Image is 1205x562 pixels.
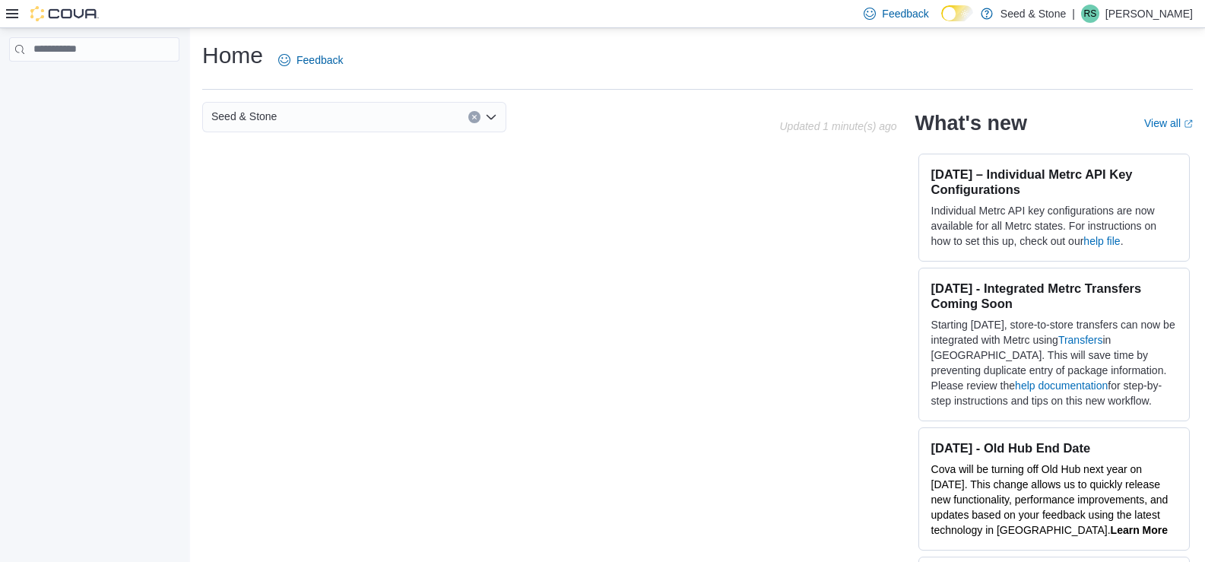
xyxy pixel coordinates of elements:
input: Dark Mode [941,5,973,21]
h3: [DATE] - Integrated Metrc Transfers Coming Soon [931,281,1177,311]
h2: What's new [915,111,1027,135]
a: Learn More [1111,524,1168,536]
span: Seed & Stone [211,107,277,125]
span: Feedback [296,52,343,68]
a: Transfers [1058,334,1103,346]
nav: Complex example [9,65,179,101]
span: Feedback [882,6,928,21]
p: Starting [DATE], store-to-store transfers can now be integrated with Metrc using in [GEOGRAPHIC_D... [931,317,1177,408]
a: help documentation [1015,379,1108,392]
p: Updated 1 minute(s) ago [779,120,896,132]
span: Dark Mode [941,21,942,22]
svg: External link [1184,119,1193,129]
p: | [1072,5,1075,23]
p: Seed & Stone [1000,5,1066,23]
p: [PERSON_NAME] [1105,5,1193,23]
span: Cova will be turning off Old Hub next year on [DATE]. This change allows us to quickly release ne... [931,463,1169,536]
a: help file [1083,235,1120,247]
p: Individual Metrc API key configurations are now available for all Metrc states. For instructions ... [931,203,1177,249]
span: RS [1084,5,1097,23]
div: Raj Sihota [1081,5,1099,23]
a: Feedback [272,45,349,75]
h3: [DATE] – Individual Metrc API Key Configurations [931,167,1177,197]
a: View allExternal link [1144,117,1193,129]
h1: Home [202,40,263,71]
img: Cova [30,6,99,21]
h3: [DATE] - Old Hub End Date [931,440,1177,456]
button: Clear input [468,111,480,123]
button: Open list of options [485,111,497,123]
